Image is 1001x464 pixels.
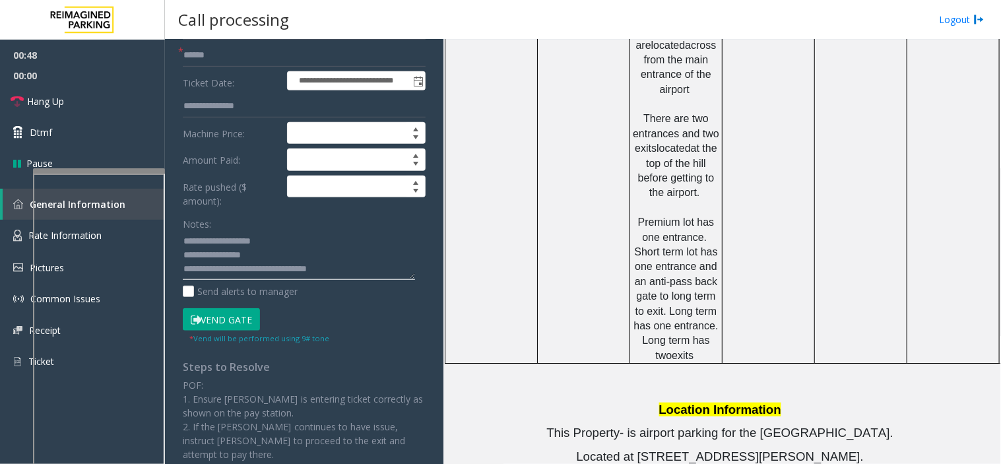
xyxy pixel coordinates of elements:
span: Toggle popup [410,72,425,90]
img: 'icon' [13,294,24,304]
label: Machine Price: [179,122,284,145]
span: Rate Information [28,229,102,242]
span: Location Information [659,403,782,416]
a: Logout [940,13,985,26]
span: Pictures [30,261,64,274]
label: Amount Paid: [179,149,284,171]
span: Ticket [28,355,54,368]
span: Increase value [406,149,425,160]
span: exits [672,350,694,361]
span: Dtmf [30,125,52,139]
span: Increase value [406,123,425,133]
span: Decrease value [406,160,425,170]
span: General Information [30,198,125,211]
img: 'icon' [13,356,22,368]
span: Hang Up [27,94,64,108]
button: Vend Gate [183,308,260,331]
label: Send alerts to manager [183,284,298,298]
a: General Information [3,189,165,220]
label: Notes: [183,213,211,231]
span: Located at [STREET_ADDRESS][PERSON_NAME]. [577,449,864,463]
span: across from the main entrance of the airport [641,40,719,95]
img: 'icon' [13,263,23,272]
label: Rate pushed ($ amount): [179,176,284,208]
span: Decrease value [406,133,425,144]
img: 'icon' [13,199,23,209]
img: 'icon' [13,230,22,242]
label: Ticket Date: [179,71,284,91]
h4: Steps to Resolve [183,361,426,374]
h3: Call processing [172,3,296,36]
span: There are two entrances and two exits [633,113,722,154]
img: logout [974,13,985,26]
span: Short term lot has one entrance and an anti-pass back gate to long term to exit. Long term has on... [633,246,721,361]
span: Increase value [406,176,425,187]
span: located [657,143,691,154]
span: Pause [26,156,53,170]
span: located [651,40,686,51]
span: Decrease value [406,187,425,197]
span: Common Issues [30,292,100,305]
span: Premium lot has one entrance. [638,216,717,242]
small: Vend will be performed using 9# tone [189,333,329,343]
img: 'icon' [13,326,22,335]
span: This Property- is airport parking for the [GEOGRAPHIC_DATA]. [547,426,894,440]
span: Receipt [29,324,61,337]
